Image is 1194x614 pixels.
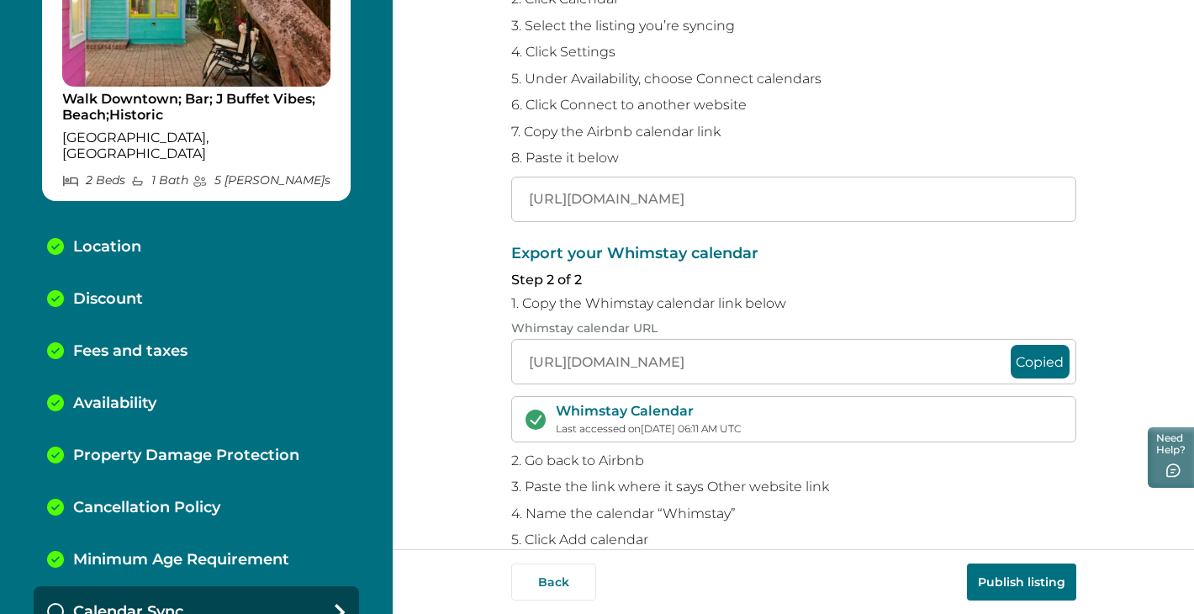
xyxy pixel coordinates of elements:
p: 5. Click Add calendar [511,532,1076,548]
p: Last accessed on [DATE] 06:11 AM UTC [556,423,741,436]
p: Fees and taxes [73,342,188,361]
p: Minimum Age Requirement [73,551,289,569]
p: Step 2 of 2 [511,272,1076,288]
p: 7. Copy the Airbnb calendar link [511,124,1076,140]
p: 4. Name the calendar “Whimstay” [511,505,1076,522]
button: Publish listing [967,564,1076,601]
p: 2. Go back to Airbnb [511,453,1076,469]
p: 1. Copy the Whimstay calendar link below [511,295,1076,312]
p: 2 Bed s [62,173,125,188]
p: 3. Paste the link where it says Other website link [511,479,1076,495]
p: 3. Select the listing you’re syncing [511,18,1076,34]
p: Property Damage Protection [73,447,299,465]
button: Copied [1011,345,1070,378]
input: Airbnb calendar link [511,177,1076,222]
p: Walk Downtown; Bar; J Buffet Vibes; Beach;Historic [62,91,330,124]
button: Back [511,564,596,601]
p: 5 [PERSON_NAME] s [193,173,330,188]
p: Availability [73,394,156,413]
p: 4. Click Settings [511,44,1076,61]
p: 5. Under Availability, choose Connect calendars [511,71,1076,87]
p: Cancellation Policy [73,499,220,517]
p: Location [73,238,141,257]
p: 1 Bath [130,173,188,188]
p: Whimstay Calendar [556,403,741,420]
p: 6. Click Connect to another website [511,97,1076,114]
p: 8. Paste it below [511,150,1076,167]
p: Export your Whimstay calendar [511,246,1076,262]
p: Discount [73,290,143,309]
p: [GEOGRAPHIC_DATA], [GEOGRAPHIC_DATA] [62,130,330,162]
p: Whimstay calendar URL [511,321,1076,336]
